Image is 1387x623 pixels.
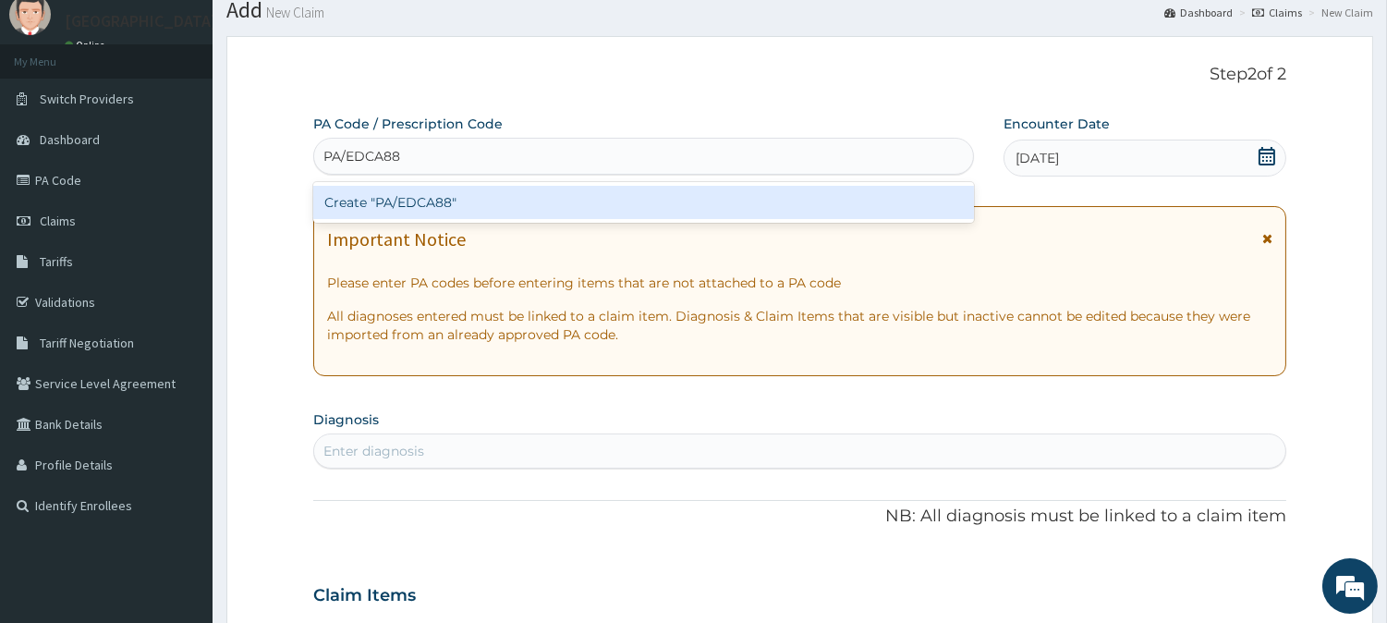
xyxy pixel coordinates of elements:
span: Tariffs [40,253,73,270]
textarea: Type your message and hit 'Enter' [9,421,352,486]
span: Claims [40,213,76,229]
img: d_794563401_company_1708531726252_794563401 [34,92,75,139]
div: Minimize live chat window [303,9,347,54]
p: Step 2 of 2 [313,65,1286,85]
h3: Claim Items [313,586,416,606]
span: Tariff Negotiation [40,335,134,351]
a: Online [65,39,109,52]
div: Enter diagnosis [323,442,424,460]
p: NB: All diagnosis must be linked to a claim item [313,505,1286,529]
label: PA Code / Prescription Code [313,115,503,133]
p: Please enter PA codes before entering items that are not attached to a PA code [327,274,1272,292]
span: Switch Providers [40,91,134,107]
label: Diagnosis [313,410,379,429]
li: New Claim [1304,5,1373,20]
p: [GEOGRAPHIC_DATA] [65,13,217,30]
a: Dashboard [1164,5,1233,20]
h1: Important Notice [327,229,466,250]
span: We're online! [107,191,255,378]
span: [DATE] [1016,149,1059,167]
small: New Claim [262,6,324,19]
span: Dashboard [40,131,100,148]
div: Chat with us now [96,104,310,128]
p: All diagnoses entered must be linked to a claim item. Diagnosis & Claim Items that are visible bu... [327,307,1272,344]
div: Create "PA/EDCA88" [313,186,974,219]
label: Encounter Date [1004,115,1110,133]
a: Claims [1252,5,1302,20]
